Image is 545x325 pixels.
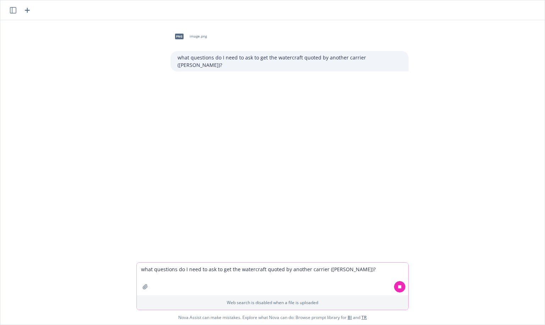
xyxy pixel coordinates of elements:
span: image.png [190,34,207,39]
div: pngimage.png [170,28,208,45]
p: Web search is disabled when a file is uploaded [141,300,404,306]
span: png [175,34,184,39]
span: Nova Assist can make mistakes. Explore what Nova can do: Browse prompt library for and [3,310,542,325]
a: BI [348,314,352,320]
p: what questions do I need to ask to get the watercraft quoted by another carrier ([PERSON_NAME])? [178,54,401,69]
a: TR [361,314,367,320]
